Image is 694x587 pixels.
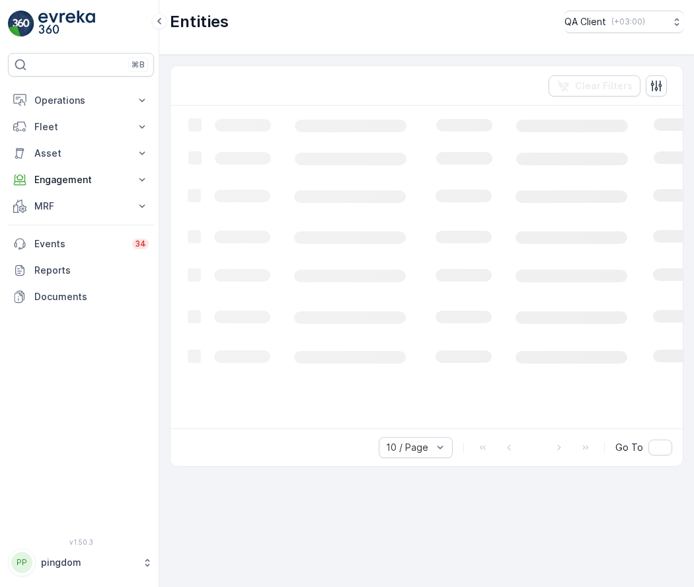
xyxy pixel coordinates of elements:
p: Operations [34,94,128,107]
p: Reports [34,264,149,277]
img: logo_light-DOdMpM7g.png [38,11,95,37]
p: Engagement [34,173,128,186]
span: Go To [615,441,643,454]
p: QA Client [564,15,606,28]
a: Events34 [8,231,154,257]
p: ( +03:00 ) [611,17,645,27]
button: QA Client(+03:00) [564,11,683,33]
p: Clear Filters [575,79,633,93]
button: PPpingdom [8,549,154,576]
p: Fleet [34,120,128,134]
span: v 1.50.3 [8,538,154,546]
p: pingdom [41,556,135,569]
a: Reports [8,257,154,284]
button: MRF [8,193,154,219]
p: Entities [170,11,229,32]
button: Operations [8,87,154,114]
p: 34 [135,239,146,249]
a: Documents [8,284,154,310]
p: MRF [34,200,128,213]
p: Documents [34,290,149,303]
p: Asset [34,147,128,160]
button: Clear Filters [549,75,640,97]
img: logo [8,11,34,37]
div: PP [11,552,32,573]
button: Asset [8,140,154,167]
button: Fleet [8,114,154,140]
button: Engagement [8,167,154,193]
p: Events [34,237,124,251]
p: ⌘B [132,59,145,70]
